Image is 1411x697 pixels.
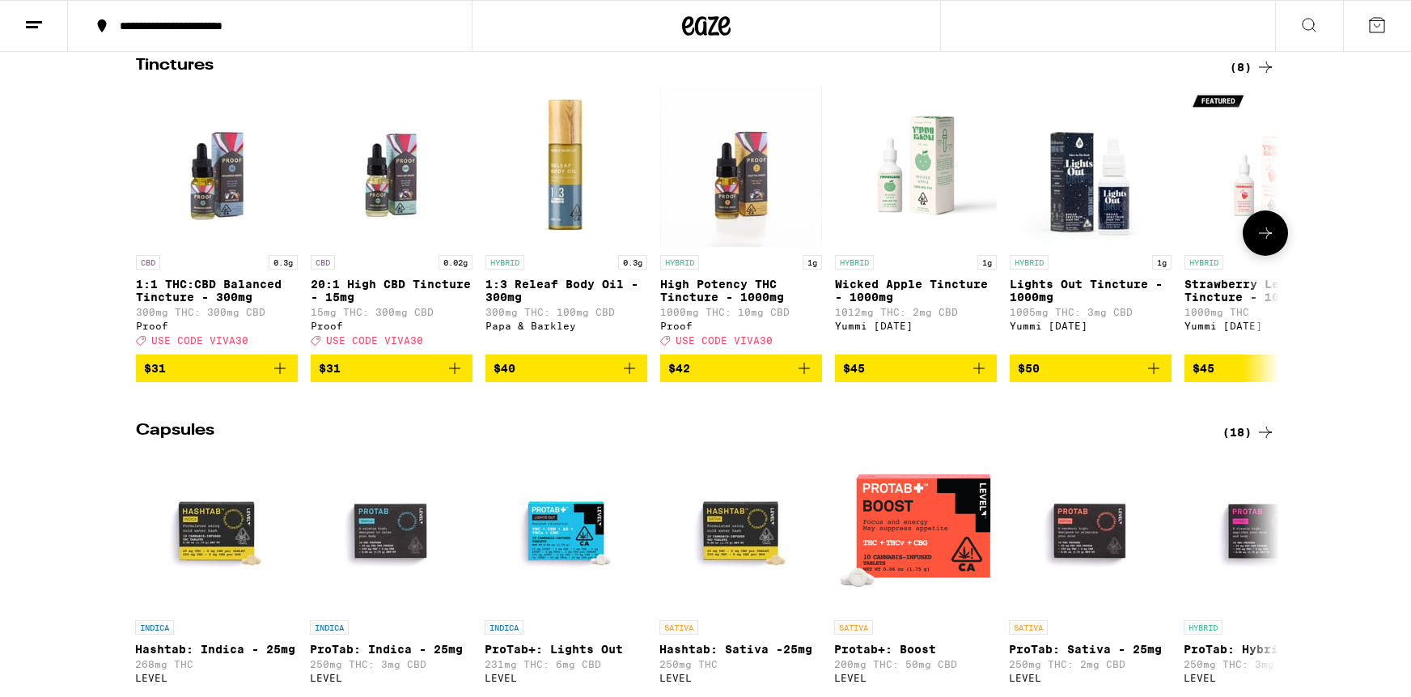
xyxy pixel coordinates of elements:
[834,620,873,635] p: SATIVA
[310,450,472,612] img: LEVEL - ProTab: Indica - 25mg
[835,255,874,270] p: HYBRID
[803,255,822,270] p: 1g
[660,85,822,247] img: Proof - High Potency THC Tincture - 1000mg
[485,85,647,354] a: Open page for 1:3 Releaf Body Oil - 300mg from Papa & Barkley
[485,450,646,612] img: LEVEL - ProTab+: Lights Out
[151,336,248,346] span: USE CODE VIVA30
[135,659,297,669] p: 268mg THC
[834,450,996,612] img: LEVEL - Protab+: Boost
[835,278,997,304] p: Wicked Apple Tincture - 1000mg
[1230,57,1275,77] a: (8)
[659,659,821,669] p: 250mg THC
[485,355,647,382] button: Add to bag
[1184,450,1345,612] img: LEVEL - ProTab: Hybrid - 25mg
[1184,85,1346,354] a: Open page for Strawberry Lemonade Tincture - 1000mg from Yummi Karma
[1010,255,1049,270] p: HYBRID
[1009,620,1048,635] p: SATIVA
[1010,85,1172,247] img: Yummi Karma - Lights Out Tincture - 1000mg
[485,255,524,270] p: HYBRID
[668,362,690,375] span: $42
[310,673,472,683] div: LEVEL
[494,362,515,375] span: $40
[311,321,472,331] div: Proof
[135,673,297,683] div: LEVEL
[835,85,997,354] a: Open page for Wicked Apple Tincture - 1000mg from Yummi Karma
[1010,355,1172,382] button: Add to bag
[1018,362,1040,375] span: $50
[1184,673,1345,683] div: LEVEL
[1184,659,1345,669] p: 250mg THC: 3mg CBD
[311,278,472,304] p: 20:1 High CBD Tincture - 15mg
[659,620,698,635] p: SATIVA
[485,673,646,683] div: LEVEL
[977,255,997,270] p: 1g
[10,11,117,24] span: Hi. Need any help?
[326,336,423,346] span: USE CODE VIVA30
[1009,643,1171,656] p: ProTab: Sativa - 25mg
[1010,321,1172,331] div: Yummi [DATE]
[310,659,472,669] p: 250mg THC: 3mg CBD
[269,255,298,270] p: 0.3g
[660,307,822,317] p: 1000mg THC: 10mg CBD
[311,307,472,317] p: 15mg THC: 300mg CBD
[136,307,298,317] p: 300mg THC: 300mg CBD
[136,255,160,270] p: CBD
[834,643,996,656] p: Protab+: Boost
[136,423,1196,442] h2: Capsules
[843,362,865,375] span: $45
[311,85,472,247] img: Proof - 20:1 High CBD Tincture - 15mg
[136,355,298,382] button: Add to bag
[659,673,821,683] div: LEVEL
[1009,450,1171,612] img: LEVEL - ProTab: Sativa - 25mg
[311,85,472,354] a: Open page for 20:1 High CBD Tincture - 15mg from Proof
[485,643,646,656] p: ProTab+: Lights Out
[136,85,298,247] img: Proof - 1:1 THC:CBD Balanced Tincture - 300mg
[660,321,822,331] div: Proof
[1009,673,1171,683] div: LEVEL
[136,85,298,354] a: Open page for 1:1 THC:CBD Balanced Tincture - 300mg from Proof
[1222,423,1275,442] a: (18)
[1152,255,1172,270] p: 1g
[485,307,647,317] p: 300mg THC: 100mg CBD
[1010,307,1172,317] p: 1005mg THC: 3mg CBD
[1010,85,1172,354] a: Open page for Lights Out Tincture - 1000mg from Yummi Karma
[834,673,996,683] div: LEVEL
[835,321,997,331] div: Yummi [DATE]
[1184,278,1346,304] p: Strawberry Lemonade Tincture - 1000mg
[135,643,297,656] p: Hashtab: Indica - 25mg
[835,85,997,247] img: Yummi Karma - Wicked Apple Tincture - 1000mg
[311,355,472,382] button: Add to bag
[1184,307,1346,317] p: 1000mg THC
[834,659,996,669] p: 200mg THC: 50mg CBD
[1184,355,1346,382] button: Add to bag
[1184,620,1222,635] p: HYBRID
[485,321,647,331] div: Papa & Barkley
[485,278,647,304] p: 1:3 Releaf Body Oil - 300mg
[144,362,166,375] span: $31
[311,255,335,270] p: CBD
[439,255,472,270] p: 0.02g
[136,321,298,331] div: Proof
[618,255,647,270] p: 0.3g
[485,620,523,635] p: INDICA
[1184,255,1223,270] p: HYBRID
[485,659,646,669] p: 231mg THC: 6mg CBD
[1010,278,1172,304] p: Lights Out Tincture - 1000mg
[319,362,341,375] span: $31
[1009,659,1171,669] p: 250mg THC: 2mg CBD
[485,85,647,247] img: Papa & Barkley - 1:3 Releaf Body Oil - 300mg
[310,620,349,635] p: INDICA
[835,307,997,317] p: 1012mg THC: 2mg CBD
[136,57,1196,77] h2: Tinctures
[1184,643,1345,656] p: ProTab: Hybrid - 25mg
[1193,362,1214,375] span: $45
[660,85,822,354] a: Open page for High Potency THC Tincture - 1000mg from Proof
[135,620,174,635] p: INDICA
[136,278,298,304] p: 1:1 THC:CBD Balanced Tincture - 300mg
[1184,85,1346,247] img: Yummi Karma - Strawberry Lemonade Tincture - 1000mg
[660,278,822,304] p: High Potency THC Tincture - 1000mg
[135,450,297,612] img: LEVEL - Hashtab: Indica - 25mg
[659,450,821,612] img: LEVEL - Hashtab: Sativa -25mg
